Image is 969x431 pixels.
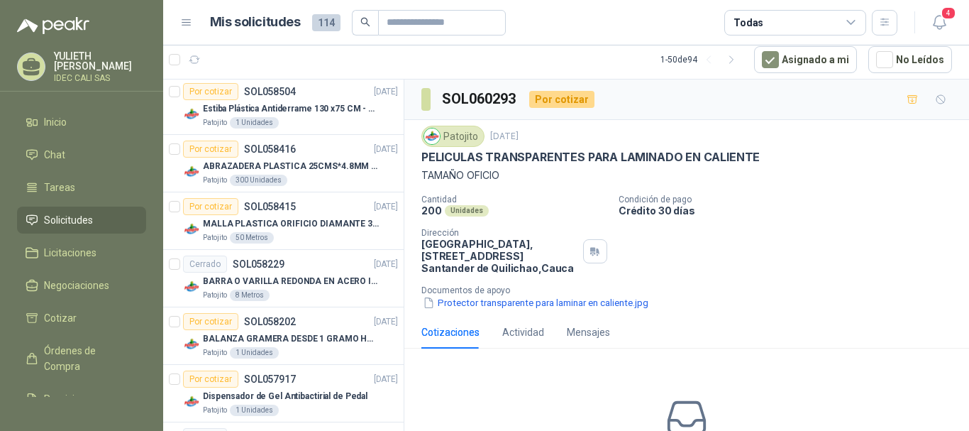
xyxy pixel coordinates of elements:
p: SOL058229 [233,259,284,269]
a: Licitaciones [17,239,146,266]
a: Chat [17,141,146,168]
p: IDEC CALI SAS [54,74,146,82]
span: Licitaciones [44,245,96,261]
span: Solicitudes [44,212,93,228]
span: Inicio [44,114,67,130]
p: Patojito [203,232,227,244]
a: Remisiones [17,386,146,413]
p: SOL057917 [244,374,296,384]
div: Por cotizar [183,141,238,158]
div: Cerrado [183,256,227,273]
p: Patojito [203,117,227,129]
p: [DATE] [374,373,398,386]
img: Logo peakr [17,17,89,34]
div: 1 Unidades [230,405,279,416]
div: Por cotizar [183,313,238,330]
div: Actividad [502,324,544,340]
p: SOL058202 [244,317,296,327]
div: 1 Unidades [230,117,279,129]
img: Company Logo [183,336,200,353]
p: SOL058415 [244,202,296,212]
p: [DATE] [374,143,398,156]
p: 200 [421,204,442,217]
img: Company Logo [183,106,200,123]
div: Por cotizar [183,371,238,388]
span: Remisiones [44,391,96,407]
button: No Leídos [868,46,952,73]
div: Por cotizar [183,198,238,215]
span: Chat [44,147,65,163]
a: Cotizar [17,305,146,332]
p: MALLA PLASTICA ORIFICIO DIAMANTE 3MM [203,217,380,231]
div: 300 Unidades [230,175,287,186]
p: PELICULAS TRANSPARENTES PARA LAMINADO EN CALIENTE [421,150,760,165]
a: Por cotizarSOL057917[DATE] Company LogoDispensador de Gel Antibactirial de PedalPatojito1 Unidades [163,365,404,422]
button: 4 [926,10,952,36]
a: Negociaciones [17,272,146,299]
p: [DATE] [374,315,398,329]
div: Patojito [421,126,484,147]
p: [GEOGRAPHIC_DATA], [STREET_ADDRESS] Santander de Quilichao , Cauca [421,238,577,274]
button: Asignado a mi [754,46,857,73]
p: Patojito [203,405,227,416]
p: Estiba Plástica Antiderrame 130 x75 CM - Capacidad 180-200 Litros [203,102,380,116]
p: [DATE] [374,200,398,214]
span: 4 [941,6,956,20]
a: Por cotizarSOL058416[DATE] Company LogoABRAZADERA PLASTICA 25CMS*4.8MM NEGRAPatojito300 Unidades [163,135,404,192]
p: Documentos de apoyo [421,285,963,295]
div: 1 - 50 de 94 [660,48,743,71]
img: Company Logo [183,163,200,180]
img: Company Logo [183,221,200,238]
a: Por cotizarSOL058202[DATE] Company LogoBALANZA GRAMERA DESDE 1 GRAMO HASTA 5 GRAMOSPatojito1 Unid... [163,307,404,365]
p: BARRA O VARILLA REDONDA EN ACERO INOXIDABLE DE 2" O 50 MM [203,275,380,288]
h1: Mis solicitudes [210,12,301,33]
div: 1 Unidades [230,347,279,359]
p: Dispensador de Gel Antibactirial de Pedal [203,390,367,403]
h3: SOL060293 [442,88,518,110]
a: Órdenes de Compra [17,337,146,380]
button: Protector transparente para laminar en caliente.jpg [421,295,650,310]
span: search [360,17,370,27]
span: Negociaciones [44,278,109,293]
span: Cotizar [44,310,77,326]
p: Dirección [421,228,577,238]
div: Mensajes [567,324,610,340]
p: [DATE] [490,130,519,143]
p: SOL058504 [244,87,296,97]
a: Inicio [17,109,146,136]
a: Por cotizarSOL058415[DATE] Company LogoMALLA PLASTICA ORIFICIO DIAMANTE 3MMPatojito50 Metros [163,192,404,250]
div: 8 Metros [230,290,270,301]
div: Todas [733,15,763,31]
p: YULIETH [PERSON_NAME] [54,51,146,71]
div: Por cotizar [183,83,238,100]
img: Company Logo [183,393,200,410]
p: Condición de pago [619,195,963,204]
div: Unidades [445,205,489,217]
div: Cotizaciones [421,324,480,340]
p: SOL058416 [244,144,296,154]
a: CerradoSOL058229[DATE] Company LogoBARRA O VARILLA REDONDA EN ACERO INOXIDABLE DE 2" O 50 MMPatoj... [163,250,404,307]
span: 114 [312,14,340,31]
p: Patojito [203,175,227,186]
a: Tareas [17,174,146,201]
p: ABRAZADERA PLASTICA 25CMS*4.8MM NEGRA [203,160,380,173]
a: Por cotizarSOL058504[DATE] Company LogoEstiba Plástica Antiderrame 130 x75 CM - Capacidad 180-200... [163,77,404,135]
img: Company Logo [183,278,200,295]
div: Por cotizar [529,91,594,108]
div: 50 Metros [230,232,274,244]
p: BALANZA GRAMERA DESDE 1 GRAMO HASTA 5 GRAMOS [203,332,380,346]
span: Tareas [44,180,75,195]
p: Patojito [203,290,227,301]
p: Patojito [203,347,227,359]
span: Órdenes de Compra [44,343,133,374]
img: Company Logo [424,129,440,144]
p: [DATE] [374,258,398,271]
p: TAMAÑO OFICIO [421,168,952,183]
p: Cantidad [421,195,607,204]
p: [DATE] [374,85,398,99]
a: Solicitudes [17,207,146,234]
p: Crédito 30 días [619,204,963,217]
